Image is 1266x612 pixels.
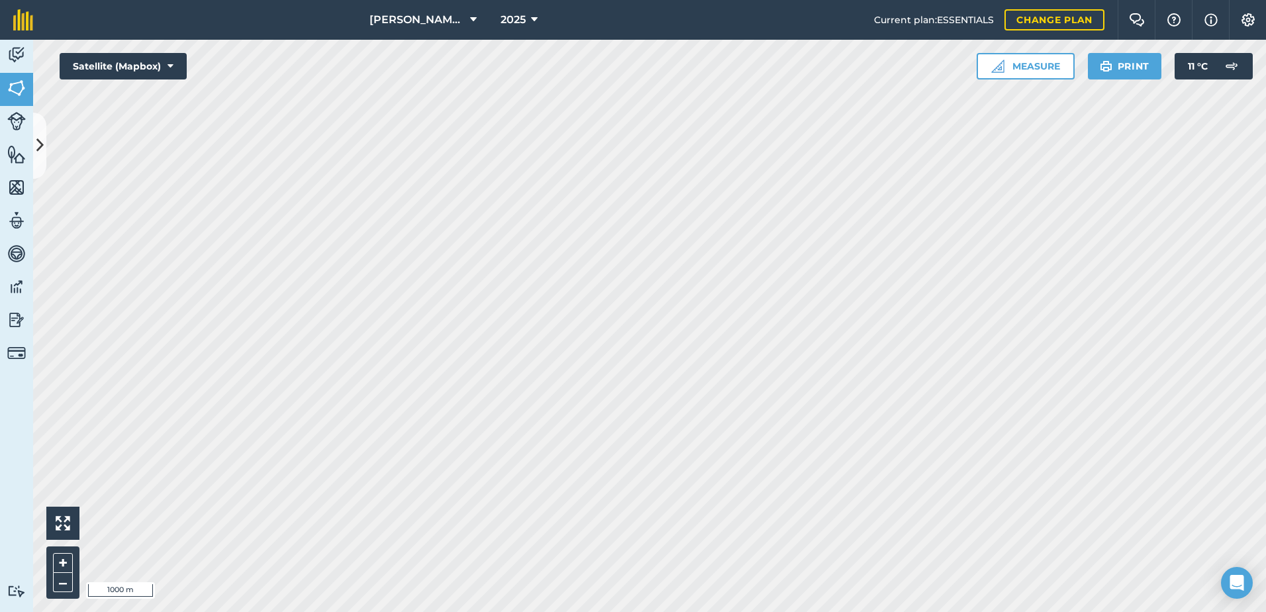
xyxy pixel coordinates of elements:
[7,585,26,597] img: svg+xml;base64,PD94bWwgdmVyc2lvbj0iMS4wIiBlbmNvZGluZz0idXRmLTgiPz4KPCEtLSBHZW5lcmF0b3I6IEFkb2JlIE...
[501,12,526,28] span: 2025
[7,310,26,330] img: svg+xml;base64,PD94bWwgdmVyc2lvbj0iMS4wIiBlbmNvZGluZz0idXRmLTgiPz4KPCEtLSBHZW5lcmF0b3I6IEFkb2JlIE...
[53,553,73,573] button: +
[991,60,1004,73] img: Ruler icon
[1004,9,1104,30] a: Change plan
[7,244,26,264] img: svg+xml;base64,PD94bWwgdmVyc2lvbj0iMS4wIiBlbmNvZGluZz0idXRmLTgiPz4KPCEtLSBHZW5lcmF0b3I6IEFkb2JlIE...
[53,573,73,592] button: –
[7,78,26,98] img: svg+xml;base64,PHN2ZyB4bWxucz0iaHR0cDovL3d3dy53My5vcmcvMjAwMC9zdmciIHdpZHRoPSI1NiIgaGVpZ2h0PSI2MC...
[977,53,1075,79] button: Measure
[1218,53,1245,79] img: svg+xml;base64,PD94bWwgdmVyc2lvbj0iMS4wIiBlbmNvZGluZz0idXRmLTgiPz4KPCEtLSBHZW5lcmF0b3I6IEFkb2JlIE...
[1088,53,1162,79] button: Print
[7,211,26,230] img: svg+xml;base64,PD94bWwgdmVyc2lvbj0iMS4wIiBlbmNvZGluZz0idXRmLTgiPz4KPCEtLSBHZW5lcmF0b3I6IEFkb2JlIE...
[369,12,465,28] span: [PERSON_NAME] ASAHI PADDOCKS
[874,13,994,27] span: Current plan : ESSENTIALS
[56,516,70,531] img: Four arrows, one pointing top left, one top right, one bottom right and the last bottom left
[7,112,26,130] img: svg+xml;base64,PD94bWwgdmVyc2lvbj0iMS4wIiBlbmNvZGluZz0idXRmLTgiPz4KPCEtLSBHZW5lcmF0b3I6IEFkb2JlIE...
[7,178,26,197] img: svg+xml;base64,PHN2ZyB4bWxucz0iaHR0cDovL3d3dy53My5vcmcvMjAwMC9zdmciIHdpZHRoPSI1NiIgaGVpZ2h0PSI2MC...
[60,53,187,79] button: Satellite (Mapbox)
[1221,567,1253,599] div: Open Intercom Messenger
[1166,13,1182,26] img: A question mark icon
[1100,58,1112,74] img: svg+xml;base64,PHN2ZyB4bWxucz0iaHR0cDovL3d3dy53My5vcmcvMjAwMC9zdmciIHdpZHRoPSIxOSIgaGVpZ2h0PSIyNC...
[1175,53,1253,79] button: 11 °C
[13,9,33,30] img: fieldmargin Logo
[1240,13,1256,26] img: A cog icon
[1188,53,1208,79] span: 11 ° C
[1129,13,1145,26] img: Two speech bubbles overlapping with the left bubble in the forefront
[7,45,26,65] img: svg+xml;base64,PD94bWwgdmVyc2lvbj0iMS4wIiBlbmNvZGluZz0idXRmLTgiPz4KPCEtLSBHZW5lcmF0b3I6IEFkb2JlIE...
[7,277,26,297] img: svg+xml;base64,PD94bWwgdmVyc2lvbj0iMS4wIiBlbmNvZGluZz0idXRmLTgiPz4KPCEtLSBHZW5lcmF0b3I6IEFkb2JlIE...
[1204,12,1218,28] img: svg+xml;base64,PHN2ZyB4bWxucz0iaHR0cDovL3d3dy53My5vcmcvMjAwMC9zdmciIHdpZHRoPSIxNyIgaGVpZ2h0PSIxNy...
[7,344,26,362] img: svg+xml;base64,PD94bWwgdmVyc2lvbj0iMS4wIiBlbmNvZGluZz0idXRmLTgiPz4KPCEtLSBHZW5lcmF0b3I6IEFkb2JlIE...
[7,144,26,164] img: svg+xml;base64,PHN2ZyB4bWxucz0iaHR0cDovL3d3dy53My5vcmcvMjAwMC9zdmciIHdpZHRoPSI1NiIgaGVpZ2h0PSI2MC...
